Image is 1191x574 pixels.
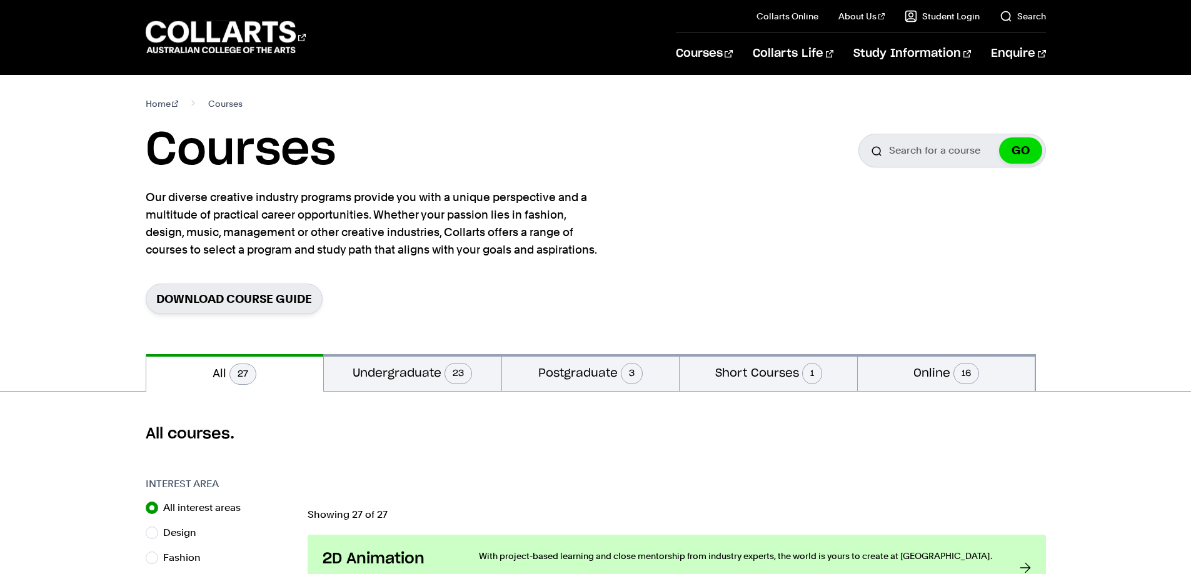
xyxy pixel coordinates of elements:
h1: Courses [146,122,336,179]
span: 1 [802,363,822,384]
span: 16 [953,363,979,384]
a: Courses [676,33,733,74]
h3: Interest Area [146,477,295,492]
p: With project-based learning and close mentorship from industry experts, the world is yours to cre... [479,550,995,562]
span: 3 [621,363,643,384]
div: Go to homepage [146,19,306,55]
p: Our diverse creative industry programs provide you with a unique perspective and a multitude of p... [146,189,602,259]
span: Courses [208,95,243,112]
a: Student Login [905,10,980,22]
label: Design [163,524,206,542]
a: Home [146,95,179,112]
button: GO [999,137,1042,164]
span: 27 [229,364,256,385]
a: Study Information [853,33,971,74]
h3: 2D Animation [323,550,454,568]
label: All interest areas [163,499,251,517]
p: Showing 27 of 27 [308,510,1046,520]
a: Collarts Online [756,10,818,22]
button: Postgraduate3 [502,354,680,391]
input: Search for a course [858,134,1046,167]
button: Undergraduate23 [324,354,501,391]
a: Search [1000,10,1046,22]
button: Online16 [858,354,1035,391]
span: 23 [445,363,472,384]
a: About Us [838,10,885,22]
a: Download Course Guide [146,284,323,314]
label: Fashion [163,549,211,567]
button: All27 [146,354,324,392]
a: Enquire [991,33,1045,74]
button: Short Courses1 [680,354,857,391]
h2: All courses. [146,424,1046,444]
a: Collarts Life [753,33,833,74]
